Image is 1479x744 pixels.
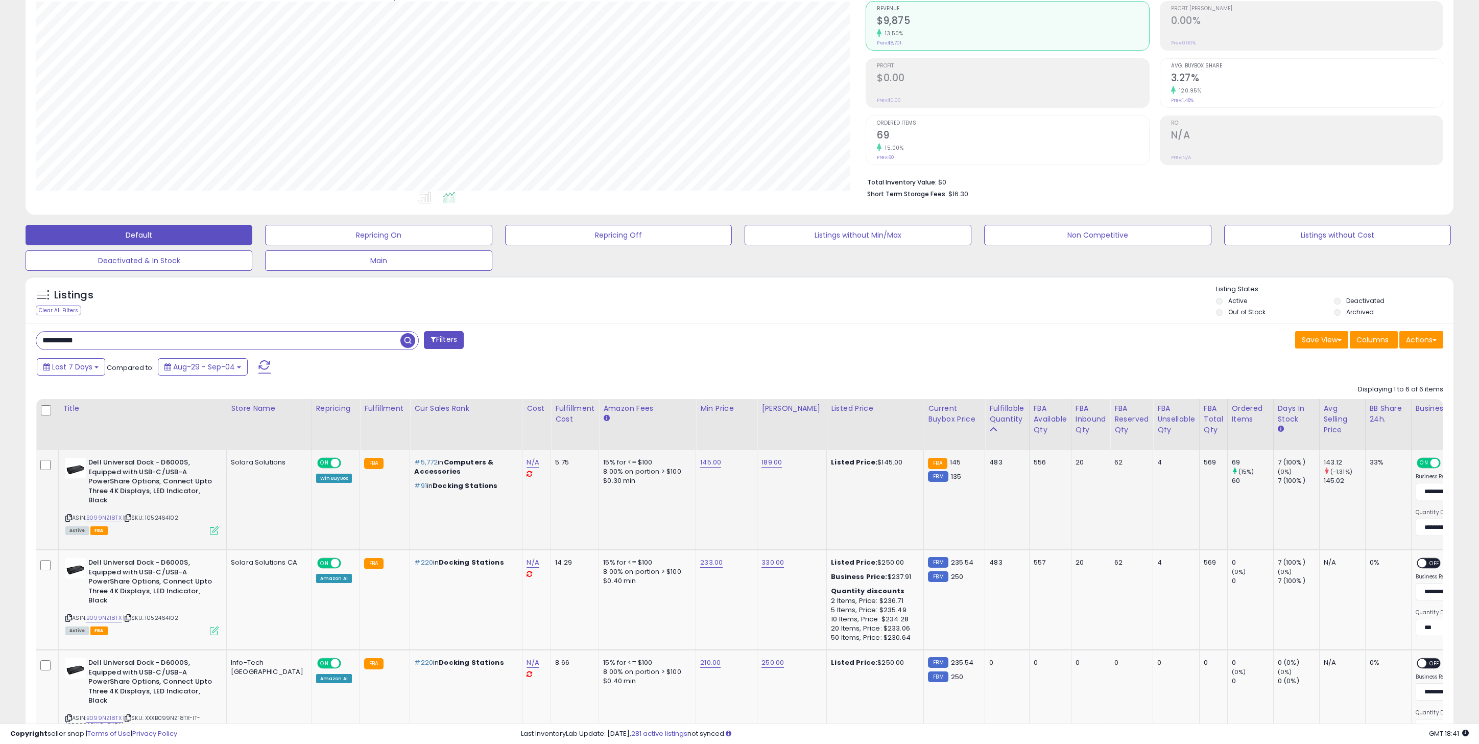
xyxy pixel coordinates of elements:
[86,614,122,622] a: B099NZ18TX
[339,559,355,568] span: OFF
[928,571,948,582] small: FBM
[928,458,947,469] small: FBA
[928,671,948,682] small: FBM
[1278,458,1319,467] div: 7 (100%)
[831,457,877,467] b: Listed Price:
[1171,129,1443,143] h2: N/A
[54,288,93,303] h5: Listings
[414,481,426,491] span: #91
[877,72,1149,86] h2: $0.00
[761,403,822,414] div: [PERSON_NAME]
[761,557,784,568] a: 330.00
[36,306,81,315] div: Clear All Filters
[1370,458,1403,467] div: 33%
[132,729,177,738] a: Privacy Policy
[603,458,688,467] div: 15% for <= $100
[65,658,86,679] img: 31gA+oAxCzL._SL40_.jpg
[700,457,721,468] a: 145.00
[1114,458,1145,467] div: 62
[65,526,89,535] span: All listings currently available for purchase on Amazon
[318,459,331,468] span: ON
[65,458,86,478] img: 31gA+oAxCzL._SL40_.jpg
[1429,729,1469,738] span: 2025-09-12 18:41 GMT
[831,606,916,615] div: 5 Items, Price: $235.49
[414,403,518,414] div: Cur Sales Rank
[424,331,464,349] button: Filters
[364,458,383,469] small: FBA
[1278,476,1319,485] div: 7 (100%)
[231,403,307,414] div: Store Name
[231,458,304,467] div: Solara Solutions
[700,557,723,568] a: 233.00
[1157,558,1191,567] div: 4
[831,458,916,467] div: $145.00
[1228,296,1247,305] label: Active
[1228,308,1266,316] label: Out of Stock
[316,574,352,583] div: Amazon AI
[948,189,968,199] span: $16.30
[414,458,514,476] p: in
[1034,458,1063,467] div: 556
[1114,558,1145,567] div: 62
[414,481,514,491] p: in
[1171,72,1443,86] h2: 3.27%
[881,30,903,37] small: 13.50%
[505,225,732,245] button: Repricing Off
[1114,658,1145,667] div: 0
[1204,458,1220,467] div: 569
[831,557,877,567] b: Listed Price:
[364,558,383,569] small: FBA
[316,474,352,483] div: Win BuyBox
[1238,468,1254,476] small: (15%)
[123,514,178,522] span: | SKU: 1052464102
[555,558,591,567] div: 14.29
[1204,558,1220,567] div: 569
[831,558,916,567] div: $250.00
[989,403,1024,425] div: Fulfillable Quantity
[555,458,591,467] div: 5.75
[364,403,405,414] div: Fulfillment
[761,457,782,468] a: 189.00
[439,658,504,667] span: Docking Stations
[1171,63,1443,69] span: Avg. Buybox Share
[414,457,438,467] span: #5,772
[414,557,433,567] span: #220
[1439,459,1455,468] span: OFF
[603,677,688,686] div: $0.40 min
[831,403,919,414] div: Listed Price
[1358,385,1443,394] div: Displaying 1 to 6 of 6 items
[877,154,894,160] small: Prev: 60
[881,144,903,152] small: 15.00%
[1324,403,1361,435] div: Avg Selling Price
[10,729,177,739] div: seller snap | |
[877,97,901,103] small: Prev: $0.00
[1278,558,1319,567] div: 7 (100%)
[1232,677,1273,686] div: 0
[1076,658,1103,667] div: 0
[1324,476,1365,485] div: 145.02
[1204,403,1223,435] div: FBA Total Qty
[928,557,948,568] small: FBM
[231,558,304,567] div: Solara Solutions CA
[1330,468,1352,476] small: (-1.31%)
[928,657,948,668] small: FBM
[316,403,356,414] div: Repricing
[951,658,974,667] span: 235.54
[1176,87,1202,95] small: 120.95%
[1278,468,1292,476] small: (0%)
[928,471,948,482] small: FBM
[10,729,47,738] strong: Copyright
[1171,40,1196,46] small: Prev: 0.00%
[1216,285,1453,294] p: Listing States:
[1418,459,1430,468] span: ON
[65,626,89,635] span: All listings currently available for purchase on Amazon
[700,658,721,668] a: 210.00
[928,403,981,425] div: Current Buybox Price
[831,633,916,642] div: 50 Items, Price: $230.64
[989,558,1021,567] div: 483
[1034,558,1063,567] div: 557
[1356,335,1389,345] span: Columns
[88,558,212,608] b: Dell Universal Dock - D6000S, Equipped with USB-C/USB-A PowerShare Options, Connect Upto Three 4K...
[745,225,971,245] button: Listings without Min/Max
[831,572,916,582] div: $237.91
